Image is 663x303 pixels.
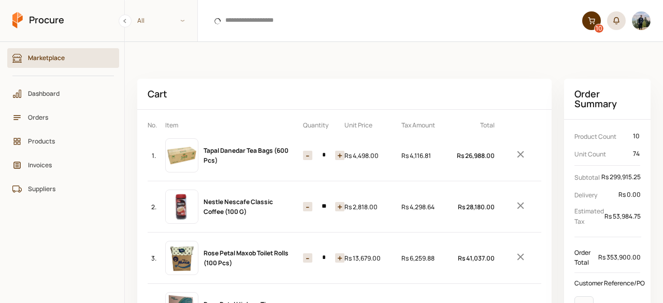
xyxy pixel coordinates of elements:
[12,12,64,30] a: Procure
[574,149,632,159] p: Unit Count
[28,53,106,63] span: Marketplace
[574,189,641,201] div: Delivery
[458,120,495,130] p: Total
[595,24,603,33] div: 10
[574,171,641,183] div: Subtotal
[574,172,601,182] p: Subtotal
[401,151,453,161] div: Rs 4,116.81
[401,120,453,130] p: Tax Amount
[335,253,344,263] button: Decrease item quantity
[28,89,106,98] span: Dashboard
[204,146,289,165] a: Tapal Danedar Tea Bags (600 Pcs)
[204,8,576,34] input: Products and Orders
[28,136,106,146] span: Products
[29,13,64,26] span: Procure
[125,12,197,29] span: All
[7,48,119,68] a: Marketplace
[312,151,335,160] input: 6 Items
[500,247,541,269] button: Remove Item
[618,189,641,201] div: Rs 0.00
[601,171,641,183] div: Rs 299,915.25
[458,151,495,161] div: Rs 26,988.00
[458,253,495,263] div: Rs 41,037.00
[458,202,495,212] div: Rs 28,180.00
[312,202,335,211] input: 10 Items
[298,120,339,130] p: Quantity
[148,181,541,232] div: 2.Nestle Nescafe Classic Coffee (100 G)Rs 28,180.00Remove Item
[151,202,156,212] span: 2.
[148,232,541,283] div: 3.Rose Petal Maxob Toilet Rolls (100 Pcs)Rs 41,037.00Remove Item
[137,16,145,25] span: All
[28,184,106,194] span: Suppliers
[570,274,652,292] div: Customer Reference/PO
[335,202,344,211] button: Decrease item quantity
[574,206,604,226] p: Estimated Tax
[7,179,119,199] a: Suppliers
[582,11,601,30] a: 10
[204,249,289,267] a: Rose Petal Maxob Toilet Rolls (100 Pcs)
[500,196,541,218] button: Remove Item
[7,155,119,175] a: Invoices
[165,120,198,130] p: Item
[28,112,106,122] span: Orders
[401,253,453,263] div: Rs 6,259.88
[7,108,119,127] a: Orders
[401,202,453,212] div: Rs 4,298.64
[312,253,335,263] input: 3 Items
[632,130,640,142] div: 10
[303,151,312,160] button: Increase item quantity
[574,148,640,160] div: Unit Count
[574,248,641,267] div: Order Total
[604,210,641,223] div: Rs 53,984.75
[344,151,396,161] div: Rs 4,498.00
[7,84,119,104] a: Dashboard
[303,202,312,211] button: Increase item quantity
[500,145,541,167] button: Remove Item
[28,160,106,170] span: Invoices
[598,251,641,264] div: Rs 353,900.00
[344,120,396,130] p: Unit Price
[151,253,156,263] span: 3.
[564,79,651,120] h2: Order Summary
[344,202,396,212] div: Rs 2,818.00
[143,85,537,103] div: Cart
[148,120,160,130] p: No.
[148,130,541,181] div: 1.Tapal Danedar Tea Bags (600 Pcs)Rs 26,988.00Remove Item
[574,248,598,267] p: Order Total
[632,148,640,160] div: 74
[303,253,312,263] button: Increase item quantity
[335,151,344,160] button: Decrease item quantity
[574,190,618,200] p: Delivery
[344,253,396,263] div: Rs 13,679.00
[204,197,273,216] a: Nestle Nescafe Classic Coffee (100 G)
[574,130,640,142] div: Product Count
[574,132,632,141] p: Product Count
[574,206,641,226] div: Estimated Tax
[152,151,156,161] span: 1.
[7,132,119,151] a: Products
